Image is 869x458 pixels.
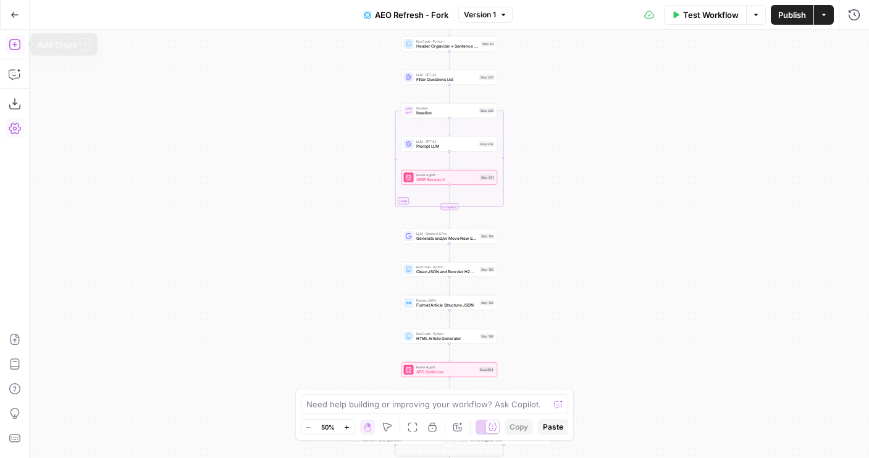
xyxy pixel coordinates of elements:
[448,210,450,228] g: Edge from step_225-iteration-end to step_182
[401,203,497,210] div: Complete
[416,139,477,144] span: LLM · GPT-4.1
[448,344,450,362] g: Edge from step_192 to step_254
[440,203,458,210] div: Complete
[448,151,450,169] g: Edge from step_224 to step_221
[480,175,495,180] div: Step 221
[416,331,477,336] span: Run Code · Python
[479,367,495,373] div: Step 254
[543,422,563,433] span: Paste
[401,170,497,185] div: Power AgentSERP ResearchStep 221
[416,43,479,49] span: Header Organizer + Sentence Counter
[458,7,513,23] button: Version 1
[38,38,90,51] div: Add Steps
[401,362,497,377] div: Power AgentAEO OptimizerStep 254
[416,235,477,242] span: Generate and/or Move New Sections
[321,422,335,432] span: 50%
[448,244,450,261] g: Edge from step_182 to step_183
[448,85,450,103] g: Edge from step_227 to step_225
[401,295,497,310] div: Format JSONFormat Article Structure JSONStep 185
[448,377,450,395] g: Edge from step_254 to step_249
[416,106,477,111] span: Iteration
[480,334,495,339] div: Step 192
[416,177,477,183] span: SERP Research
[664,5,746,25] button: Test Workflow
[771,5,813,25] button: Publish
[401,262,497,277] div: Run Code · PythonClean JSON and Reorder H2 GroupsStep 183
[480,234,495,239] div: Step 182
[479,142,495,147] div: Step 224
[510,422,528,433] span: Copy
[480,267,495,273] div: Step 183
[416,269,477,275] span: Clean JSON and Reorder H2 Groups
[416,172,477,177] span: Power Agent
[416,369,477,375] span: AEO Optimizer
[448,118,450,136] g: Edge from step_225 to step_224
[416,110,477,116] span: Iteration
[416,302,477,308] span: Format Article Structure JSON
[416,265,477,269] span: Run Code · Python
[401,137,497,151] div: LLM · GPT-4.1Prompt LLMStep 224
[401,70,497,85] div: LLM · GPT-4.1Filter Questions ListStep 227
[416,365,477,370] span: Power Agent
[401,229,497,244] div: LLM · Gemini 2.5 ProGenerate and/or Move New SectionsStep 182
[356,5,456,25] button: AEO Refresh - Fork
[448,310,450,328] g: Edge from step_185 to step_192
[778,9,806,21] span: Publish
[375,9,448,21] span: AEO Refresh - Fork
[448,277,450,295] g: Edge from step_183 to step_185
[416,231,477,236] span: LLM · Gemini 2.5 Pro
[480,300,495,306] div: Step 185
[416,72,477,77] span: LLM · GPT-4.1
[464,9,496,20] span: Version 1
[80,38,90,51] span: A
[416,143,477,150] span: Prompt LLM
[479,75,495,80] div: Step 227
[481,41,495,47] div: Step 63
[401,36,497,51] div: Run Code · PythonHeader Organizer + Sentence CounterStep 63
[683,9,739,21] span: Test Workflow
[505,419,533,435] button: Copy
[401,329,497,344] div: Run Code · PythonHTML Article GeneratorStep 192
[448,18,450,36] g: Edge from step_222 to step_63
[479,108,495,114] div: Step 225
[416,77,477,83] span: Filter Questions List
[416,336,477,342] span: HTML Article Generator
[401,103,497,118] div: LoopIterationIterationStep 225
[416,39,479,44] span: Run Code · Python
[448,51,450,69] g: Edge from step_63 to step_227
[538,419,568,435] button: Paste
[416,298,477,303] span: Format JSON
